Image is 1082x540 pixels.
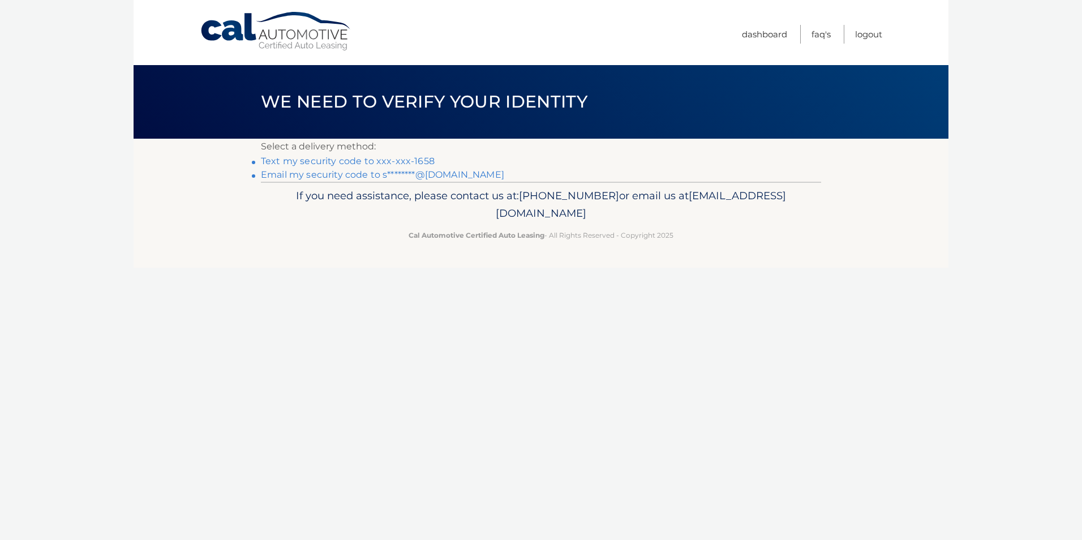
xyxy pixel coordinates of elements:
[200,11,353,52] a: Cal Automotive
[268,229,814,241] p: - All Rights Reserved - Copyright 2025
[811,25,831,44] a: FAQ's
[409,231,544,239] strong: Cal Automotive Certified Auto Leasing
[519,189,619,202] span: [PHONE_NUMBER]
[268,187,814,223] p: If you need assistance, please contact us at: or email us at
[261,156,435,166] a: Text my security code to xxx-xxx-1658
[261,91,587,112] span: We need to verify your identity
[742,25,787,44] a: Dashboard
[855,25,882,44] a: Logout
[261,139,821,155] p: Select a delivery method:
[261,169,504,180] a: Email my security code to s********@[DOMAIN_NAME]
